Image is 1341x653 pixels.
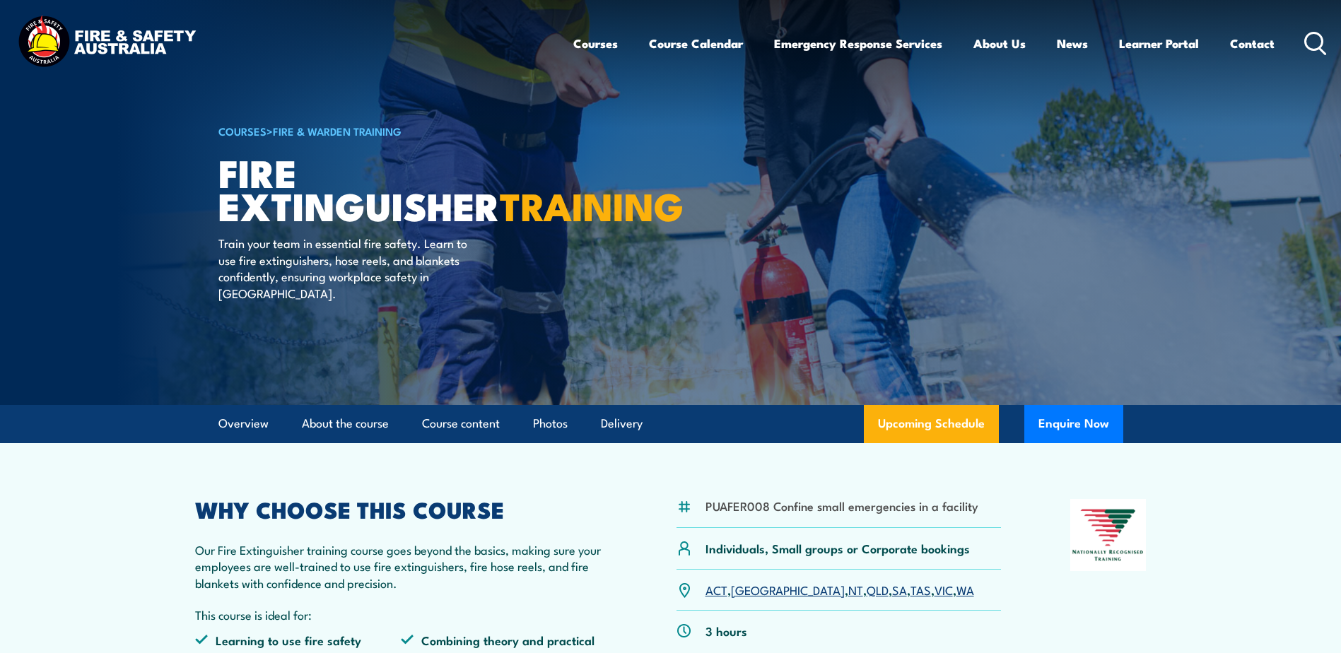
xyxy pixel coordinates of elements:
[601,405,643,442] a: Delivery
[302,405,389,442] a: About the course
[705,582,974,598] p: , , , , , , ,
[273,123,402,139] a: Fire & Warden Training
[867,581,889,598] a: QLD
[1119,25,1199,62] a: Learner Portal
[1024,405,1123,443] button: Enquire Now
[935,581,953,598] a: VIC
[956,581,974,598] a: WA
[1057,25,1088,62] a: News
[892,581,907,598] a: SA
[731,581,845,598] a: [GEOGRAPHIC_DATA]
[533,405,568,442] a: Photos
[705,623,747,639] p: 3 hours
[705,498,978,514] li: PUAFER008 Confine small emergencies in a facility
[864,405,999,443] a: Upcoming Schedule
[705,540,970,556] p: Individuals, Small groups or Corporate bookings
[1070,499,1147,571] img: Nationally Recognised Training logo.
[573,25,618,62] a: Courses
[195,499,608,519] h2: WHY CHOOSE THIS COURSE
[218,123,267,139] a: COURSES
[500,175,684,234] strong: TRAINING
[195,541,608,591] p: Our Fire Extinguisher training course goes beyond the basics, making sure your employees are well...
[218,155,568,221] h1: Fire Extinguisher
[973,25,1026,62] a: About Us
[910,581,931,598] a: TAS
[218,235,476,301] p: Train your team in essential fire safety. Learn to use fire extinguishers, hose reels, and blanke...
[705,581,727,598] a: ACT
[218,122,568,139] h6: >
[422,405,500,442] a: Course content
[649,25,743,62] a: Course Calendar
[848,581,863,598] a: NT
[195,606,608,623] p: This course is ideal for:
[218,405,269,442] a: Overview
[774,25,942,62] a: Emergency Response Services
[1230,25,1275,62] a: Contact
